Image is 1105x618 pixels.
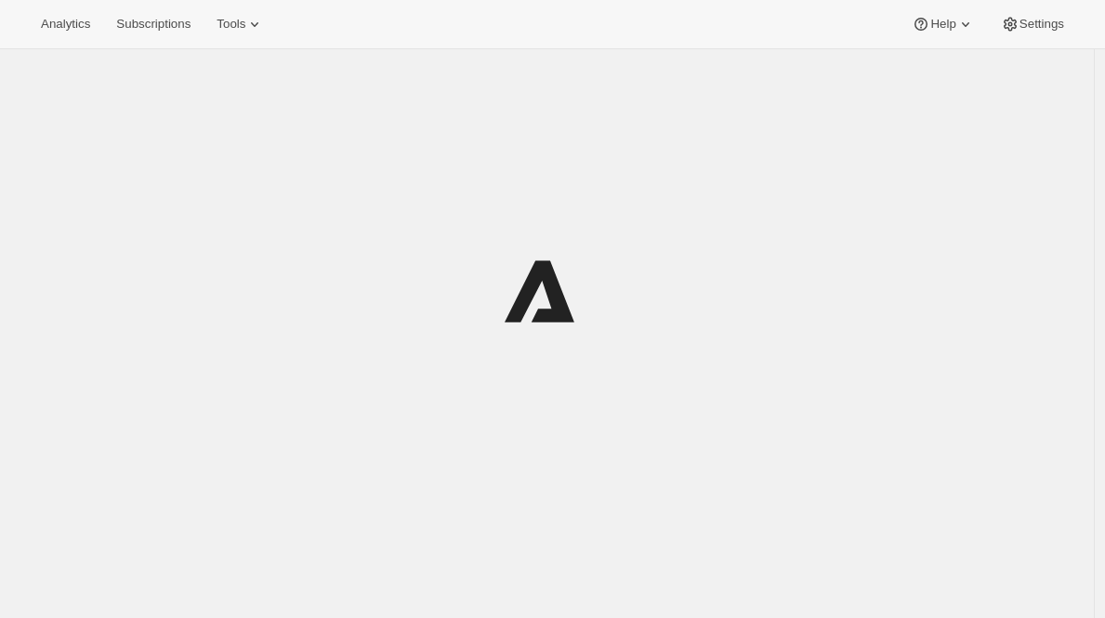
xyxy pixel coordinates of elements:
[901,11,985,37] button: Help
[30,11,101,37] button: Analytics
[105,11,202,37] button: Subscriptions
[217,17,245,32] span: Tools
[990,11,1075,37] button: Settings
[205,11,275,37] button: Tools
[930,17,955,32] span: Help
[1019,17,1064,32] span: Settings
[41,17,90,32] span: Analytics
[116,17,191,32] span: Subscriptions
